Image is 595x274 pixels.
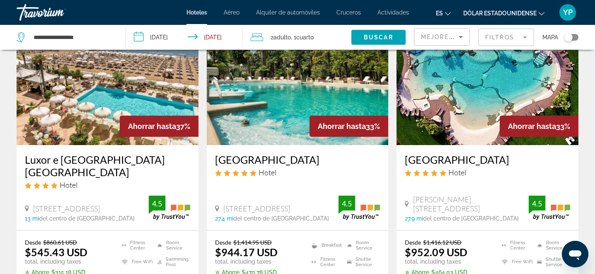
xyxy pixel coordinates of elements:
li: Fitness Center [118,239,153,251]
img: trustyou-badge.svg [149,196,190,220]
a: Travorium [17,2,99,23]
del: $1,416.12 USD [423,239,462,246]
div: 5 star Hotel [405,168,570,177]
a: [GEOGRAPHIC_DATA] [405,153,570,166]
span: Ahorrar hasta [508,122,556,131]
button: Menú de usuario [557,4,578,21]
mat-select: Sort by [421,32,463,42]
span: Hotel [448,168,466,177]
ins: $952.09 USD [405,246,467,258]
button: Toggle map [558,34,578,41]
a: Aéreo [224,9,239,16]
div: 5 star Hotel [215,168,380,177]
button: Check-in date: Sep 25, 2025 Check-out date: Sep 28, 2025 [126,25,243,50]
li: Fitness Center [307,256,343,268]
span: Hotel [259,168,276,177]
span: del centro de [GEOGRAPHIC_DATA] [423,215,519,222]
span: [STREET_ADDRESS] [33,204,100,213]
span: Hotel [60,180,77,189]
li: Free WiFi [118,256,153,268]
span: Ahorrar hasta [318,122,366,131]
button: Cambiar moneda [463,7,544,19]
div: 37% [120,116,198,137]
span: Desde [215,239,231,246]
li: Room Service [343,239,380,251]
div: 33% [500,116,578,137]
li: Swimming Pool [153,256,190,268]
p: total, including taxes [405,258,491,265]
a: Luxor e [GEOGRAPHIC_DATA] [GEOGRAPHIC_DATA] [25,153,190,178]
span: Cuarto [296,34,314,41]
img: trustyou-badge.svg [529,196,570,220]
font: es [436,10,443,17]
span: del centro de [GEOGRAPHIC_DATA] [39,215,135,222]
span: , 1 [291,32,314,43]
li: Free WiFi [498,256,533,268]
li: Fitness Center [498,239,533,251]
li: Room Service [533,239,570,251]
li: Breakfast [307,239,343,251]
a: Cruceros [336,9,361,16]
p: total, including taxes [25,258,111,265]
del: $860.61 USD [43,239,77,246]
span: [STREET_ADDRESS] [223,204,290,213]
div: 4.5 [529,199,545,209]
img: trustyou-badge.svg [339,196,380,220]
div: 33% [310,116,388,137]
span: del centro de [GEOGRAPHIC_DATA] [233,215,329,222]
span: Desde [25,239,41,246]
button: Filter [478,28,534,46]
font: YP [563,8,573,17]
span: 13 mi [25,215,39,222]
span: 2 [271,32,291,43]
ins: $545.43 USD [25,246,87,258]
img: Hotel image [207,12,389,145]
a: [GEOGRAPHIC_DATA] [215,153,380,166]
li: Shuttle Service [533,256,570,268]
span: [PERSON_NAME][STREET_ADDRESS] [413,195,529,213]
span: Buscar [364,34,393,41]
a: Hoteles [186,9,207,16]
span: Mejores descuentos [421,34,504,40]
span: 27.4 mi [215,215,233,222]
span: Adulto [273,34,291,41]
div: 4 star Hotel [25,180,190,189]
a: Alquiler de automóviles [256,9,320,16]
div: 4.5 [339,199,355,209]
span: Mapa [542,32,558,43]
button: Buscar [351,30,406,45]
span: Desde [405,239,421,246]
p: total, including taxes [215,258,302,265]
li: Shuttle Service [343,256,380,268]
del: $1,414.95 USD [233,239,272,246]
img: Hotel image [17,12,198,145]
div: 4.5 [149,199,165,209]
span: Ahorrar hasta [128,122,176,131]
button: Cambiar idioma [436,7,451,19]
font: Dólar estadounidense [463,10,537,17]
img: Hotel image [397,12,578,145]
ins: $944.17 USD [215,246,278,258]
li: Room Service [153,239,190,251]
button: Travelers: 2 adults, 0 children [242,25,351,50]
iframe: Botón para iniciar la ventana de mensajería [562,241,588,267]
a: Actividades [377,9,409,16]
span: 27.9 mi [405,215,423,222]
